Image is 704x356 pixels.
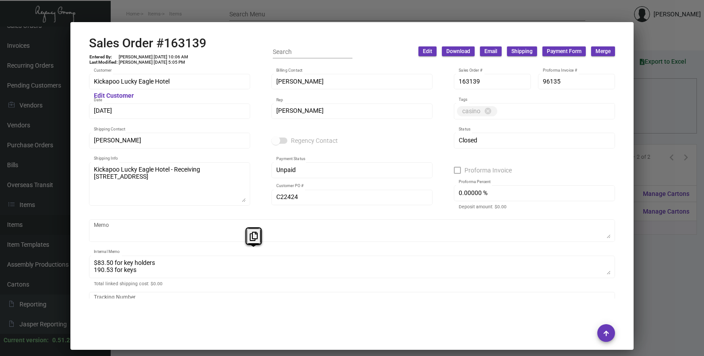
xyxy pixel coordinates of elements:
[484,107,492,115] mat-icon: cancel
[596,48,611,55] span: Merge
[464,165,512,176] span: Proforma Invoice
[457,106,497,116] mat-chip: casino
[118,54,189,60] td: [PERSON_NAME] [DATE] 10:06 AM
[507,46,537,56] button: Shipping
[484,48,497,55] span: Email
[291,135,338,146] span: Regency Contact
[89,54,118,60] td: Entered By:
[89,60,118,65] td: Last Modified:
[94,281,162,287] mat-hint: Total linked shipping cost: $0.00
[52,336,70,345] div: 0.51.2
[250,232,258,241] i: Copy
[591,46,615,56] button: Merge
[418,46,437,56] button: Edit
[276,166,296,173] span: Unpaid
[442,46,475,56] button: Download
[118,60,189,65] td: [PERSON_NAME] [DATE] 5:05 PM
[89,36,206,51] h2: Sales Order #163139
[94,92,134,100] mat-hint: Edit Customer
[511,48,533,55] span: Shipping
[459,137,477,144] span: Closed
[423,48,432,55] span: Edit
[459,204,507,210] mat-hint: Deposit amount: $0.00
[446,48,470,55] span: Download
[480,46,502,56] button: Email
[547,48,581,55] span: Payment Form
[542,46,586,56] button: Payment Form
[4,336,49,345] div: Current version:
